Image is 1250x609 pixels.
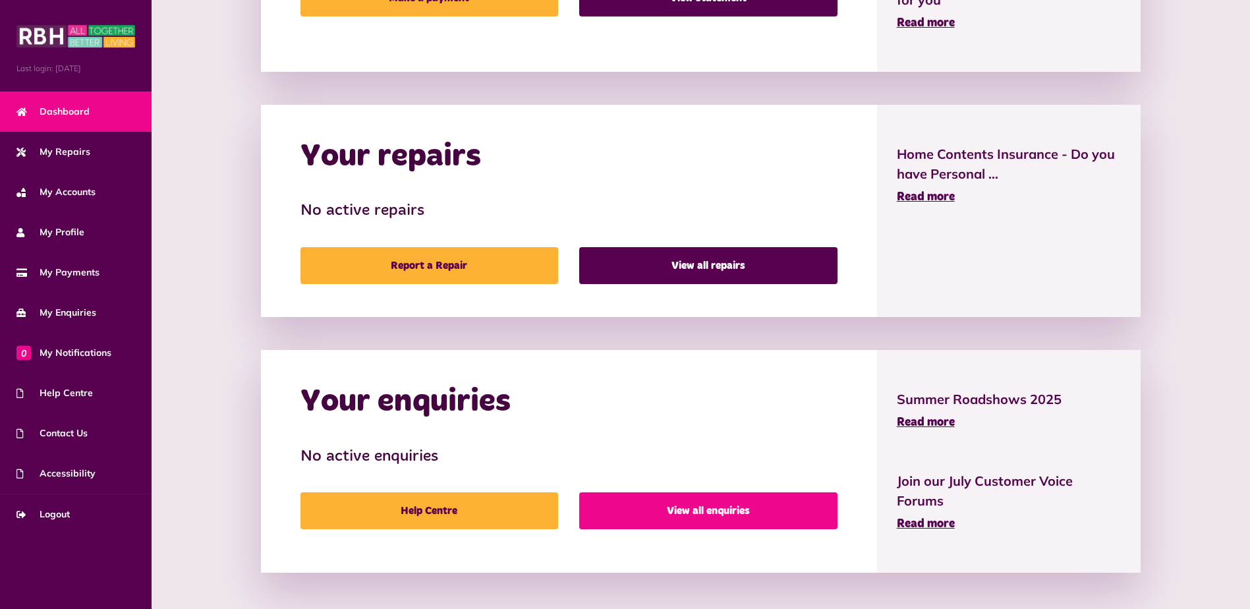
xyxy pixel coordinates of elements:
[897,417,955,428] span: Read more
[300,492,558,529] a: Help Centre
[16,63,135,74] span: Last login: [DATE]
[897,471,1122,511] span: Join our July Customer Voice Forums
[897,144,1122,206] a: Home Contents Insurance - Do you have Personal ... Read more
[16,467,96,480] span: Accessibility
[16,346,111,360] span: My Notifications
[897,144,1122,184] span: Home Contents Insurance - Do you have Personal ...
[16,386,93,400] span: Help Centre
[897,471,1122,533] a: Join our July Customer Voice Forums Read more
[897,390,1122,409] span: Summer Roadshows 2025
[16,507,70,521] span: Logout
[300,247,558,284] a: Report a Repair
[16,306,96,320] span: My Enquiries
[16,105,90,119] span: Dashboard
[579,492,837,529] a: View all enquiries
[16,185,96,199] span: My Accounts
[300,448,838,467] h3: No active enquiries
[16,145,90,159] span: My Repairs
[897,17,955,29] span: Read more
[897,390,1122,432] a: Summer Roadshows 2025 Read more
[16,426,88,440] span: Contact Us
[300,138,481,176] h2: Your repairs
[300,202,838,221] h3: No active repairs
[897,518,955,530] span: Read more
[897,191,955,203] span: Read more
[16,225,84,239] span: My Profile
[579,247,837,284] a: View all repairs
[16,345,31,360] span: 0
[16,266,99,279] span: My Payments
[16,23,135,49] img: MyRBH
[300,383,511,421] h2: Your enquiries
